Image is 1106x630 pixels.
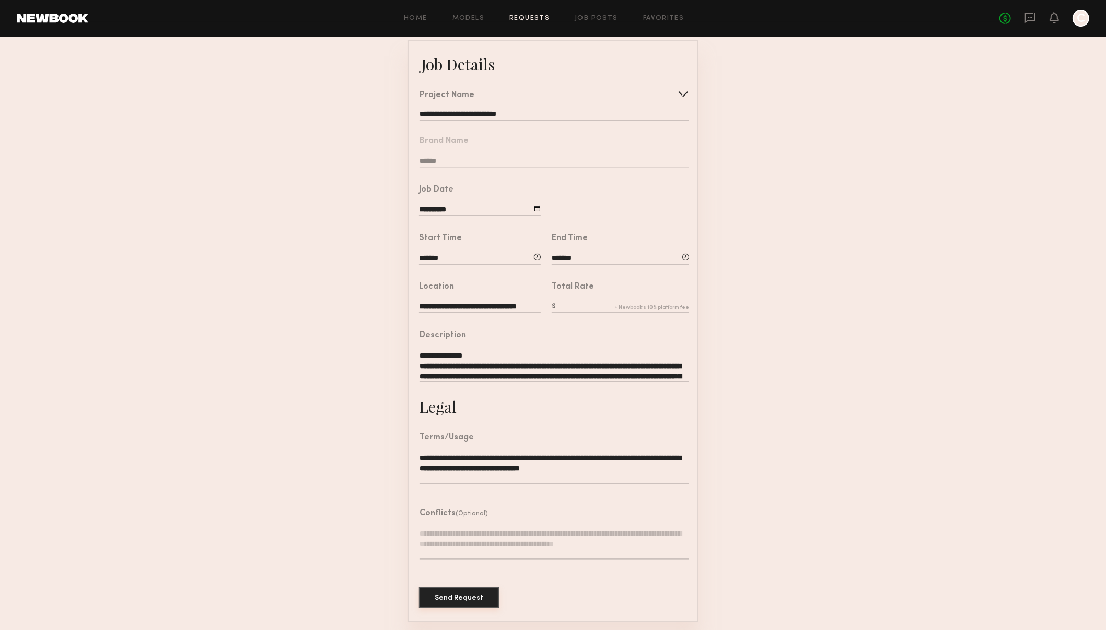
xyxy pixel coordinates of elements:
[420,509,488,518] header: Conflicts
[575,15,618,22] a: Job Posts
[643,15,684,22] a: Favorites
[404,15,427,22] a: Home
[420,434,474,442] div: Terms/Usage
[419,283,454,291] div: Location
[419,234,462,243] div: Start Time
[456,510,488,517] span: (Optional)
[1073,10,1089,27] a: C
[552,283,594,291] div: Total Rate
[419,186,453,194] div: Job Date
[509,15,550,22] a: Requests
[419,587,499,608] button: Send Request
[552,234,588,243] div: End Time
[420,331,466,340] div: Description
[452,15,484,22] a: Models
[419,396,457,417] div: Legal
[421,54,495,75] div: Job Details
[420,91,474,100] div: Project Name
